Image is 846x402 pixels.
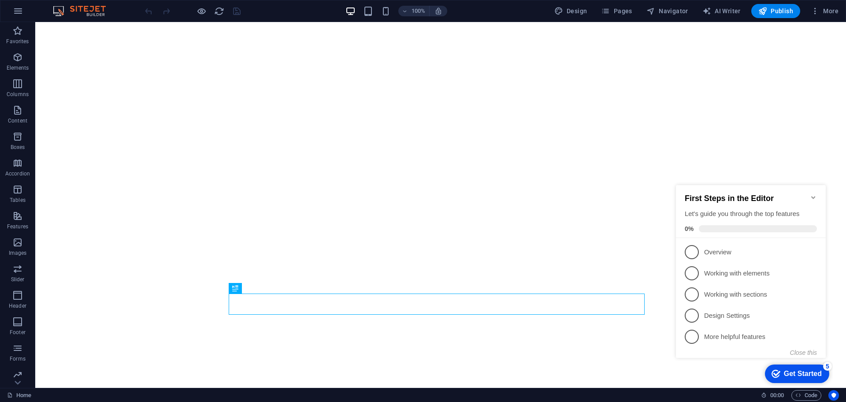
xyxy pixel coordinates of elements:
[9,302,26,309] p: Header
[554,7,587,15] span: Design
[196,6,207,16] button: Click here to leave preview mode and continue editing
[4,112,153,133] li: Working with sections
[4,133,153,154] li: Design Settings
[398,6,430,16] button: 100%
[551,4,591,18] button: Design
[32,118,137,127] p: Working with sections
[811,7,839,15] span: More
[6,38,29,45] p: Favorites
[137,22,145,29] div: Minimize checklist
[12,53,26,60] span: 0%
[51,6,117,16] img: Editor Logo
[761,390,784,401] h6: Session time
[643,4,692,18] button: Navigator
[795,390,817,401] span: Code
[4,90,153,112] li: Working with elements
[807,4,842,18] button: More
[5,170,30,177] p: Accordion
[111,197,149,205] div: Get Started
[214,6,224,16] i: Reload page
[770,390,784,401] span: 00 00
[118,177,145,184] button: Close this
[791,390,821,401] button: Code
[7,223,28,230] p: Features
[32,75,137,85] p: Overview
[32,97,137,106] p: Working with elements
[597,4,635,18] button: Pages
[551,4,591,18] div: Design (Ctrl+Alt+Y)
[214,6,224,16] button: reload
[151,190,160,198] div: 5
[32,160,137,169] p: More helpful features
[699,4,744,18] button: AI Writer
[776,392,778,398] span: :
[412,6,426,16] h6: 100%
[11,144,25,151] p: Boxes
[10,197,26,204] p: Tables
[10,329,26,336] p: Footer
[7,91,29,98] p: Columns
[12,22,145,31] h2: First Steps in the Editor
[601,7,632,15] span: Pages
[702,7,741,15] span: AI Writer
[12,37,145,46] div: Let's guide you through the top features
[758,7,793,15] span: Publish
[9,249,27,257] p: Images
[4,69,153,90] li: Overview
[646,7,688,15] span: Navigator
[10,355,26,362] p: Forms
[93,192,157,211] div: Get Started 5 items remaining, 0% complete
[11,276,25,283] p: Slider
[4,154,153,175] li: More helpful features
[751,4,800,18] button: Publish
[434,7,442,15] i: On resize automatically adjust zoom level to fit chosen device.
[7,390,31,401] a: Click to cancel selection. Double-click to open Pages
[828,390,839,401] button: Usercentrics
[7,64,29,71] p: Elements
[32,139,137,148] p: Design Settings
[8,117,27,124] p: Content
